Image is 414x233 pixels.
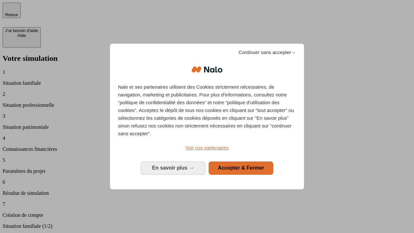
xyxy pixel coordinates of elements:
span: En savoir plus → [152,165,194,171]
button: En savoir plus: Configurer vos consentements [141,161,205,174]
div: Bienvenue chez Nalo Gestion du consentement [110,44,304,189]
span: Accepter & Fermer [218,165,264,171]
button: Accepter & Fermer: Accepter notre traitement des données et fermer [209,161,273,174]
a: Voir nos partenaires [118,144,296,152]
span: Voir nos partenaires [185,145,228,150]
span: Continuer sans accepter→ [238,49,296,56]
img: Logo [191,60,223,79]
p: Nalo et ses partenaires utilisent des Cookies strictement nécessaires, de navigation, marketing e... [118,83,296,138]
